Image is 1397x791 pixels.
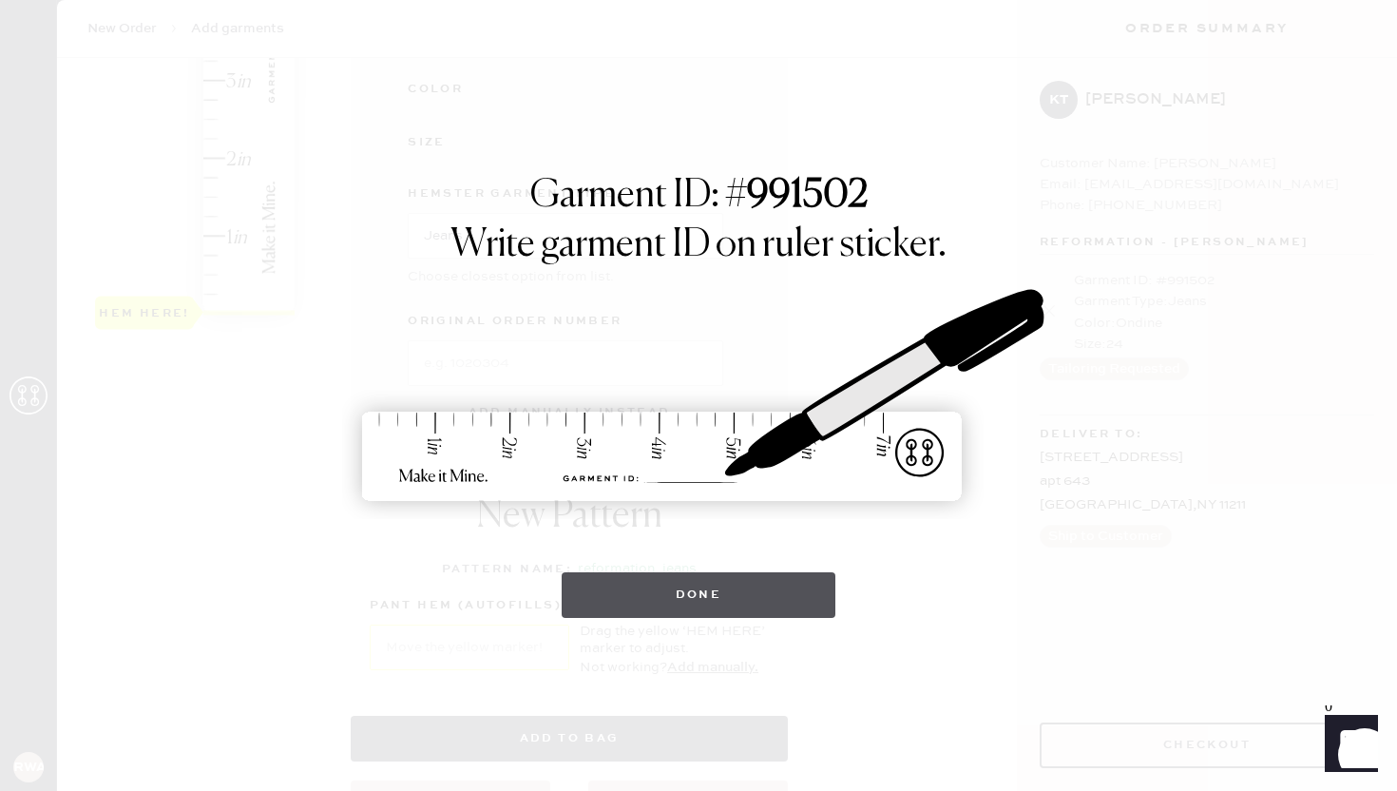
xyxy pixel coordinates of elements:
strong: 991502 [747,177,868,215]
button: Done [562,572,836,618]
img: ruler-sticker-sharpie.svg [342,240,1055,553]
iframe: Front Chat [1307,705,1388,787]
h1: Garment ID: # [530,173,868,222]
h1: Write garment ID on ruler sticker. [450,222,947,268]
